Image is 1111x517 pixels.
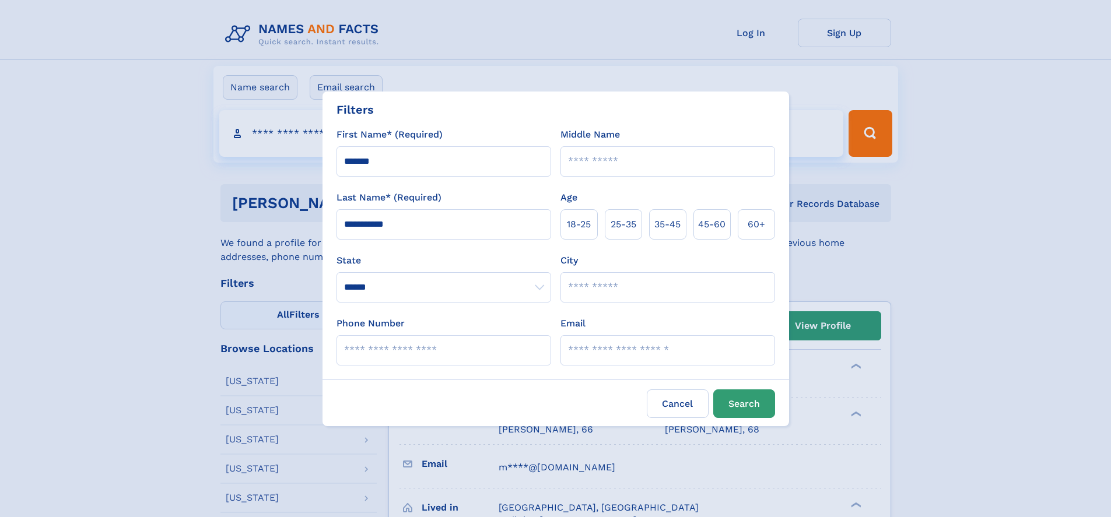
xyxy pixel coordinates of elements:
[337,101,374,118] div: Filters
[337,316,405,330] label: Phone Number
[560,128,620,142] label: Middle Name
[713,389,775,418] button: Search
[748,217,765,231] span: 60+
[647,389,709,418] label: Cancel
[611,217,636,231] span: 25‑35
[560,191,577,205] label: Age
[698,217,726,231] span: 45‑60
[560,254,578,268] label: City
[654,217,681,231] span: 35‑45
[337,254,551,268] label: State
[560,316,586,330] label: Email
[337,128,443,142] label: First Name* (Required)
[567,217,591,231] span: 18‑25
[337,191,441,205] label: Last Name* (Required)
